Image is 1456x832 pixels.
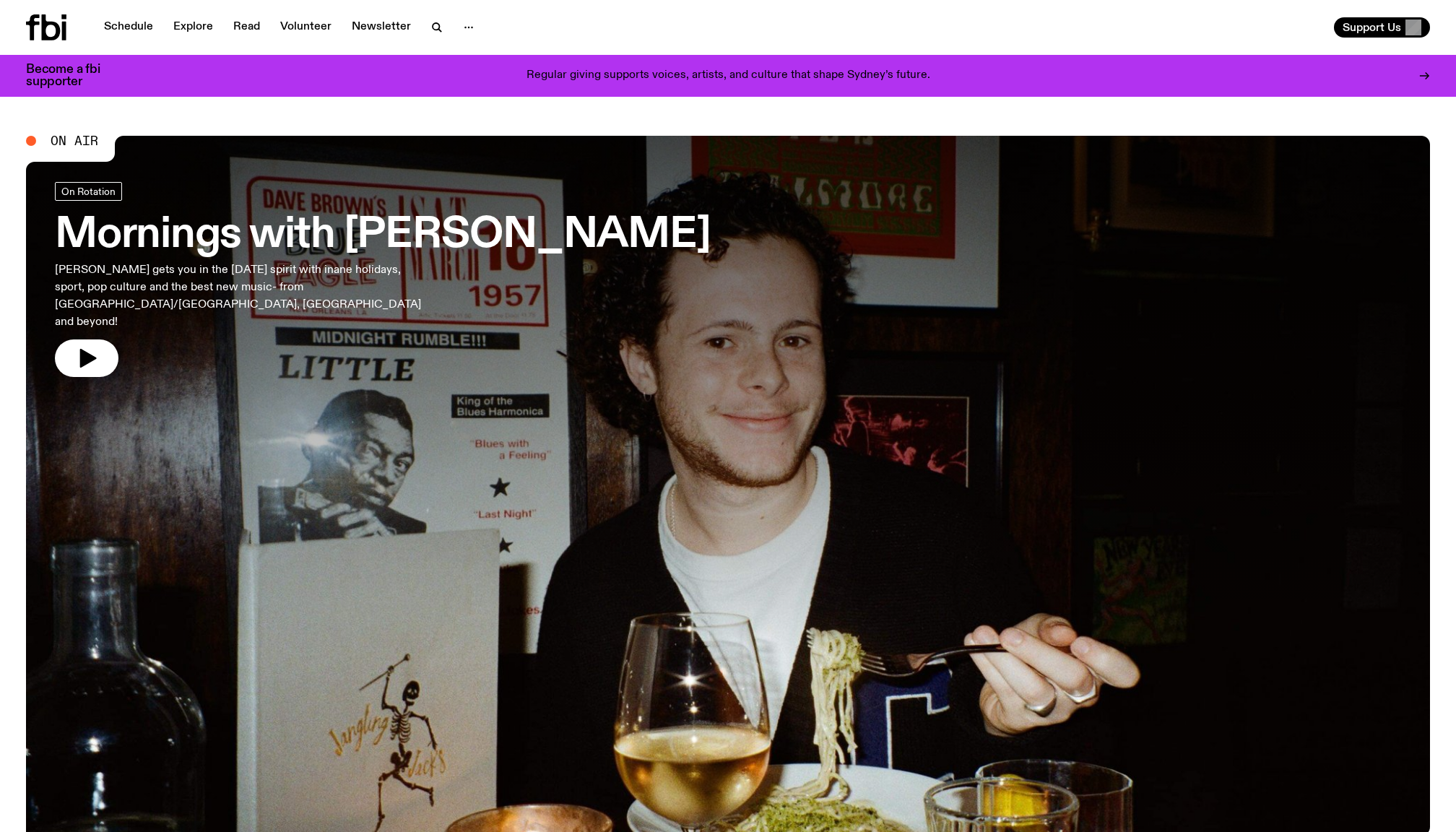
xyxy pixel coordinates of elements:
button: Support Us [1334,17,1430,38]
span: On Air [51,134,98,147]
a: Mornings with [PERSON_NAME][PERSON_NAME] gets you in the [DATE] spirit with inane holidays, sport... [55,182,711,377]
h3: Mornings with [PERSON_NAME] [55,215,711,256]
span: On Rotation [61,186,116,196]
span: Support Us [1343,21,1401,34]
a: Schedule [95,17,162,38]
h3: Become a fbi supporter [26,64,118,88]
a: On Rotation [55,182,122,201]
a: Volunteer [272,17,340,38]
a: Explore [165,17,222,38]
p: Regular giving supports voices, artists, and culture that shape Sydney’s future. [526,69,930,82]
a: Newsletter [343,17,420,38]
p: [PERSON_NAME] gets you in the [DATE] spirit with inane holidays, sport, pop culture and the best ... [55,261,425,331]
a: Read [225,17,269,38]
